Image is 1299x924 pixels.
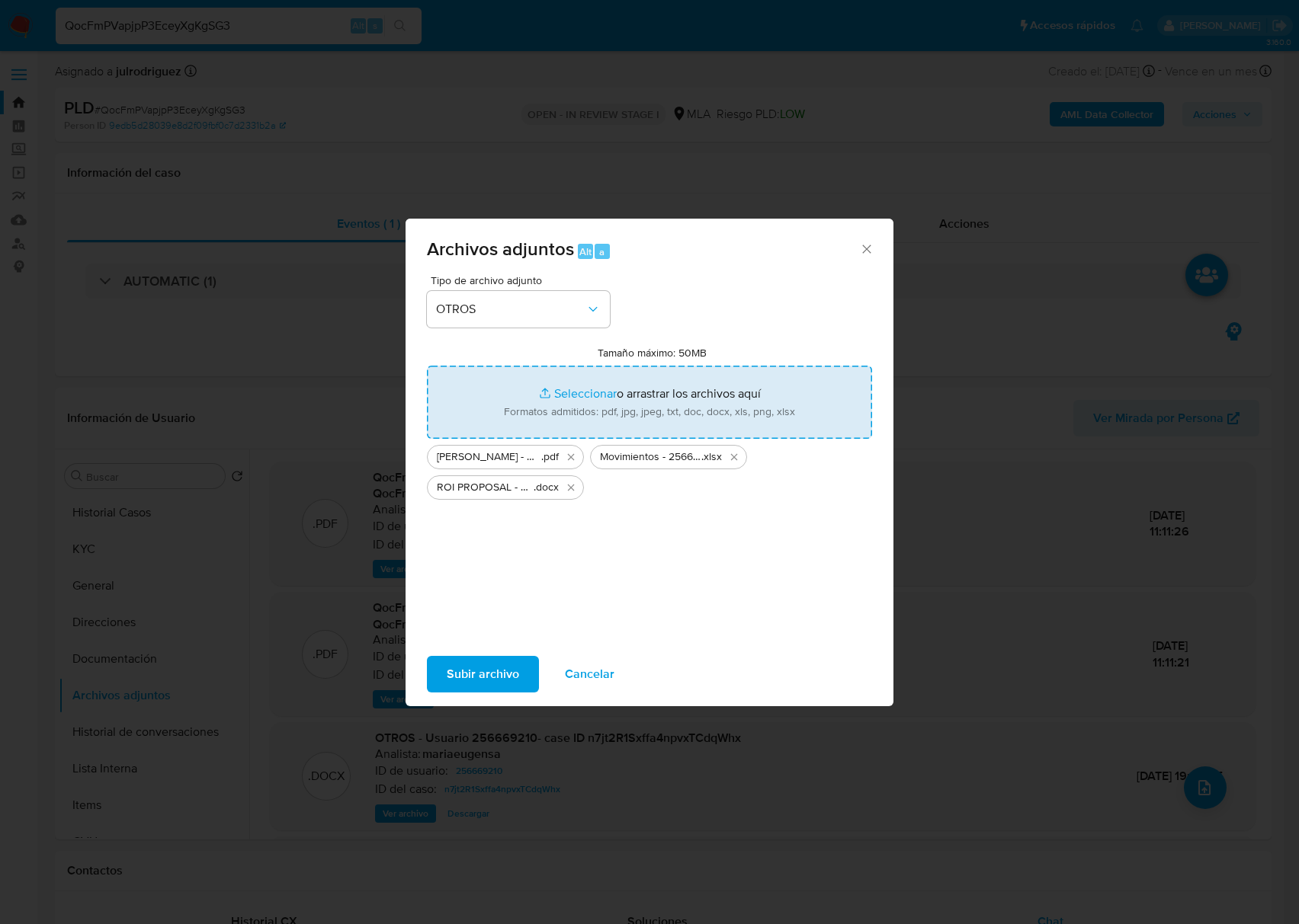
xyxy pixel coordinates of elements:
[725,448,743,466] button: Eliminar Movimientos - 256669210 - QocFmPVapjpP3EceyXgKgSG3.xlsx
[534,480,559,495] span: .docx
[565,657,614,691] span: Cancelar
[598,346,707,360] label: Tamaño máximo: 50MB
[701,449,722,465] span: .xlsx
[447,657,519,691] span: Subir archivo
[859,241,873,255] button: Cerrar
[427,291,610,328] button: OTROS
[579,245,592,259] span: Alt
[599,245,605,259] span: a
[437,449,541,465] span: [PERSON_NAME] - NOSIS - AGOSTO 2025
[427,439,872,500] ul: Archivos seleccionados
[562,448,580,466] button: Eliminar Liangsong Yan - NOSIS - AGOSTO 2025.pdf
[545,656,634,692] button: Cancelar
[600,449,701,465] span: Movimientos - 256669210 - QocFmPVapjpP3EceyXgKgSG3
[427,235,574,262] span: Archivos adjuntos
[436,302,585,317] span: OTROS
[541,449,559,465] span: .pdf
[431,275,614,286] span: Tipo de archivo adjunto
[437,480,534,495] span: ROI PROPOSAL - Caselog QocFmPVapjpP3EceyXgKgSG3_2025_08_18_19_24_52
[427,656,539,692] button: Subir archivo
[562,478,580,497] button: Eliminar ROI PROPOSAL - Caselog QocFmPVapjpP3EceyXgKgSG3_2025_08_18_19_24_52.docx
